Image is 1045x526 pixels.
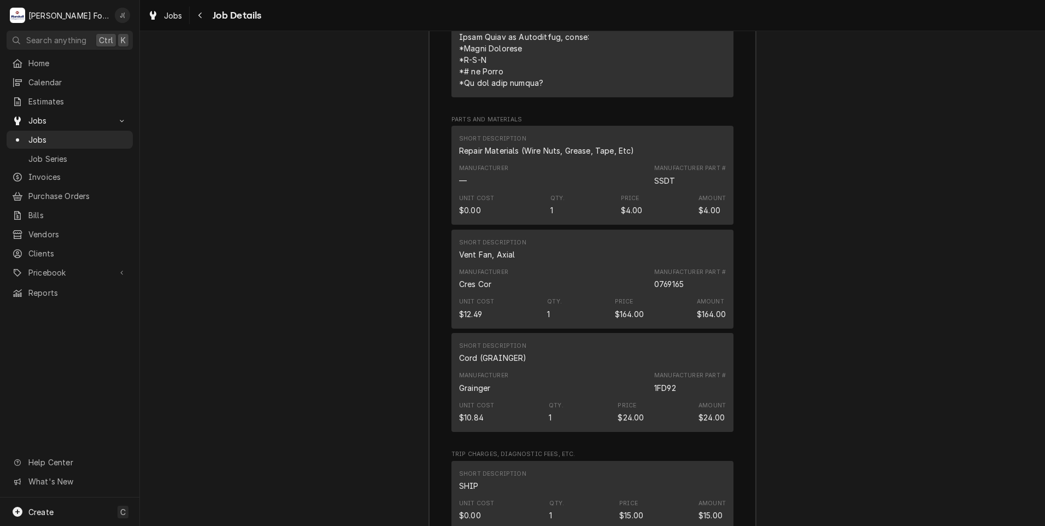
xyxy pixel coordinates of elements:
[459,499,494,521] div: Cost
[28,229,127,240] span: Vendors
[459,204,481,216] div: Cost
[549,401,563,410] div: Qty.
[28,96,127,107] span: Estimates
[459,268,508,277] div: Manufacturer
[618,412,644,423] div: Price
[654,268,726,277] div: Manufacturer Part #
[550,204,553,216] div: Quantity
[7,73,133,91] a: Calendar
[7,244,133,262] a: Clients
[698,194,726,203] div: Amount
[459,238,526,260] div: Short Description
[697,308,726,320] div: Amount
[654,371,726,380] div: Manufacturer Part #
[459,480,479,492] div: Short Description
[547,297,562,306] div: Qty.
[459,352,526,364] div: Short Description
[550,194,565,216] div: Quantity
[459,297,494,319] div: Cost
[115,8,130,23] div: J(
[619,499,643,521] div: Price
[451,126,733,437] div: Parts and Materials List
[654,164,726,186] div: Part Number
[459,278,491,290] div: Manufacturer
[619,510,643,521] div: Price
[459,308,482,320] div: Cost
[451,115,733,437] div: Parts and Materials
[28,134,127,145] span: Jobs
[654,175,676,186] div: Part Number
[459,401,494,410] div: Unit Cost
[654,164,726,173] div: Manufacturer Part #
[26,34,86,46] span: Search anything
[621,204,643,216] div: Price
[698,499,726,521] div: Amount
[618,401,636,410] div: Price
[549,499,564,508] div: Qty.
[654,268,726,290] div: Part Number
[115,8,130,23] div: Jeff Debigare (109)'s Avatar
[7,264,133,282] a: Go to Pricebook
[459,194,494,203] div: Unit Cost
[7,284,133,302] a: Reports
[451,230,733,329] div: Line Item
[451,333,733,432] div: Line Item
[621,194,639,203] div: Price
[7,150,133,168] a: Job Series
[459,175,467,186] div: Manufacturer
[654,278,684,290] div: Part Number
[615,297,644,319] div: Price
[615,308,644,320] div: Price
[451,115,733,124] span: Parts and Materials
[209,8,262,23] span: Job Details
[28,476,126,487] span: What's New
[547,308,550,320] div: Quantity
[459,371,508,380] div: Manufacturer
[459,382,490,394] div: Manufacturer
[10,8,25,23] div: Marshall Food Equipment Service's Avatar
[28,153,127,165] span: Job Series
[28,171,127,183] span: Invoices
[459,342,526,350] div: Short Description
[459,470,526,478] div: Short Description
[698,194,726,216] div: Amount
[28,248,127,259] span: Clients
[120,506,126,518] span: C
[698,510,723,521] div: Amount
[654,382,676,394] div: Part Number
[164,10,183,21] span: Jobs
[7,206,133,224] a: Bills
[7,453,133,471] a: Go to Help Center
[619,499,638,508] div: Price
[99,34,113,46] span: Ctrl
[451,450,733,459] span: Trip Charges, Diagnostic Fees, etc.
[459,470,526,492] div: Short Description
[618,401,644,423] div: Price
[451,126,733,225] div: Line Item
[28,287,127,299] span: Reports
[547,297,562,319] div: Quantity
[459,401,494,423] div: Cost
[459,145,635,156] div: Short Description
[121,34,126,46] span: K
[459,342,526,364] div: Short Description
[698,401,726,410] div: Amount
[7,131,133,149] a: Jobs
[7,54,133,72] a: Home
[28,457,126,468] span: Help Center
[697,297,726,319] div: Amount
[549,412,551,423] div: Quantity
[28,190,127,202] span: Purchase Orders
[459,297,494,306] div: Unit Cost
[459,249,515,260] div: Short Description
[459,164,508,173] div: Manufacturer
[698,401,726,423] div: Amount
[459,412,484,423] div: Cost
[28,77,127,88] span: Calendar
[28,10,109,21] div: [PERSON_NAME] Food Equipment Service
[698,499,726,508] div: Amount
[7,31,133,50] button: Search anythingCtrlK
[654,371,726,393] div: Part Number
[28,267,111,278] span: Pricebook
[697,297,724,306] div: Amount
